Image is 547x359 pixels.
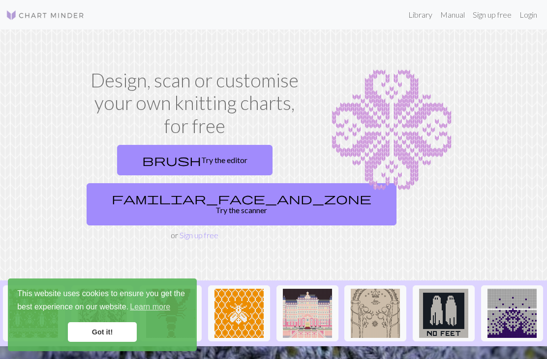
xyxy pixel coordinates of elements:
a: portededurin1.jpg [344,307,406,317]
button: Repeating bugs [3,285,65,341]
a: Library [404,5,436,25]
a: dismiss cookie message [68,322,137,342]
a: Sign up free [180,230,218,240]
img: Chart example [319,69,464,192]
span: familiar_face_and_zone [112,192,371,205]
button: Copy of Grand-Budapest-Hotel-Exterior.jpg [276,285,338,341]
img: Mehiläinen [214,289,264,338]
a: IMG_7220.png [413,307,475,317]
a: Manual [436,5,469,25]
img: portededurin1.jpg [351,289,400,338]
a: learn more about cookies [128,300,172,314]
a: Login [516,5,541,25]
img: IMG_7220.png [419,289,468,338]
a: Repeating bugs [3,307,65,317]
button: portededurin1.jpg [344,285,406,341]
a: Try the editor [117,145,273,175]
h1: Design, scan or customise your own knitting charts, for free [83,69,307,137]
span: This website uses cookies to ensure you get the best experience on our website. [17,288,187,314]
img: Logo [6,9,85,21]
a: Mehiläinen [208,307,270,317]
div: or [83,141,307,241]
button: Mehiläinen [208,285,270,341]
a: Copy of fade [481,307,543,317]
div: cookieconsent [8,278,197,351]
img: Copy of fade [487,289,537,338]
img: Copy of Grand-Budapest-Hotel-Exterior.jpg [283,289,332,338]
a: Try the scanner [87,183,396,225]
button: Copy of fade [481,285,543,341]
a: Sign up free [469,5,516,25]
span: brush [142,153,201,167]
button: IMG_7220.png [413,285,475,341]
a: Copy of Grand-Budapest-Hotel-Exterior.jpg [276,307,338,317]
